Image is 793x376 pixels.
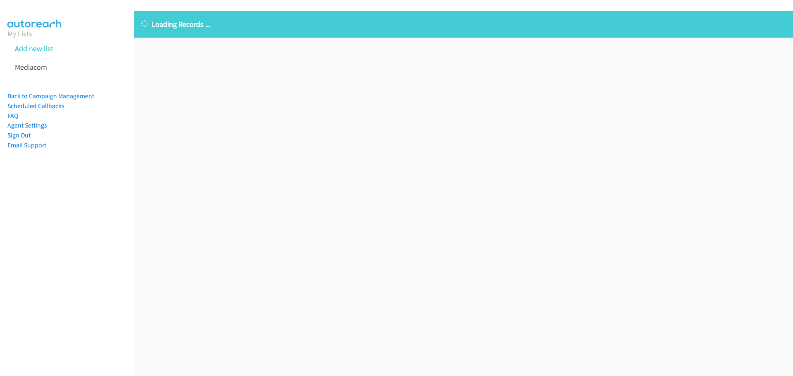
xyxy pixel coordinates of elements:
[7,29,32,38] a: My Lists
[15,62,47,72] a: Mediacom
[7,121,47,129] a: Agent Settings
[7,112,18,120] a: FAQ
[7,102,64,110] a: Scheduled Callbacks
[7,141,46,149] a: Email Support
[15,44,53,53] a: Add new list
[7,131,31,139] a: Sign Out
[141,19,786,30] p: Loading Records ...
[7,92,94,100] a: Back to Campaign Management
